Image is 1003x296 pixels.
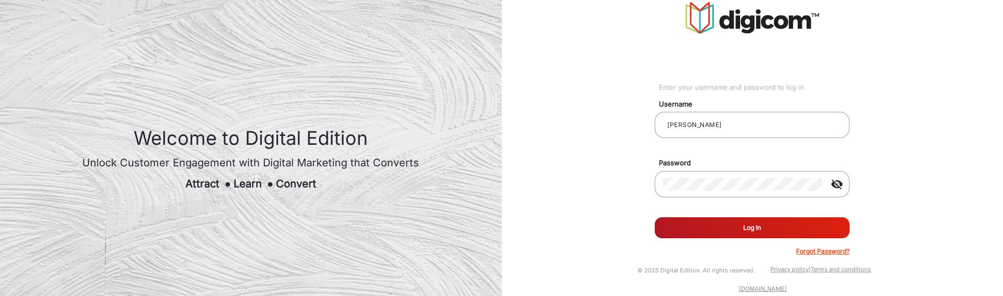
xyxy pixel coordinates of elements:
[637,267,755,274] small: © 2025 Digital Edition. All rights reserved.
[225,177,231,190] span: ●
[663,119,841,131] input: Your username
[686,2,819,34] img: vmg-logo
[651,99,862,110] mat-label: Username
[267,177,273,190] span: ●
[82,176,419,192] div: Attract Learn Convert
[770,266,809,273] a: Privacy policy
[824,178,850,191] mat-icon: visibility_off
[811,266,871,273] a: Terms and conditions
[655,217,850,238] button: Log In
[82,155,419,171] div: Unlock Customer Engagement with Digital Marketing that Converts
[659,82,850,93] div: Enter your username and password to log in
[651,158,862,168] mat-label: Password
[809,266,811,273] a: |
[82,127,419,150] h1: Welcome to Digital Edition
[739,285,787,292] a: [DOMAIN_NAME]
[796,247,850,256] p: Forgot Password?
